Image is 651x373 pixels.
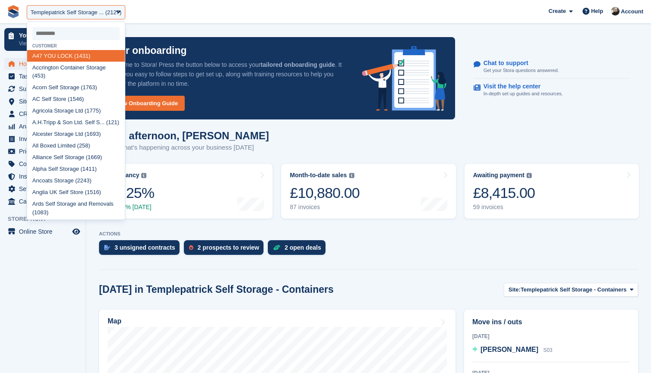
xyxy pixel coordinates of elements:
[472,317,630,327] h2: Move ins / outs
[27,117,125,129] div: A.H.Tripp & Son Ltd. Self S... (121)
[19,170,71,182] span: Insurance
[504,283,638,297] button: Site: Templepatrick Self Storage - Containers
[27,198,125,219] div: Ards Self Storage and Removals (1083)
[290,172,347,179] div: Month-to-date sales
[31,8,121,17] div: Templepatrick Self Storage ... (2127)
[19,95,71,107] span: Sites
[27,94,125,105] div: AC Self Store (1546)
[474,78,630,102] a: Visit the help center In-depth set up guides and resources.
[527,173,532,178] img: icon-info-grey-7440780725fd019a000dd9b08b2336e03edf1995a4989e88bcd33f0948082b44.svg
[19,32,70,38] p: Your onboarding
[19,120,71,132] span: Analytics
[104,245,110,250] img: contract_signature_icon-13c848040528278c33f63329250d36e43548de30e8caae1d1a13099fd9432cc5.svg
[473,184,535,202] div: £8,415.00
[27,105,125,117] div: Agricola Storage Ltd (1775)
[19,70,71,82] span: Tasks
[99,143,269,153] p: Here's what's happening across your business [DATE]
[19,145,71,157] span: Pricing
[19,133,71,145] span: Invoices
[27,82,125,94] div: Acorn Self Storage (1763)
[543,347,552,353] span: S03
[4,145,81,157] a: menu
[465,164,639,219] a: Awaiting payment £8,415.00 59 invoices
[474,55,630,79] a: Chat to support Get your Stora questions answered.
[99,130,269,141] h1: Good afternoon, [PERSON_NAME]
[349,173,354,178] img: icon-info-grey-7440780725fd019a000dd9b08b2336e03edf1995a4989e88bcd33f0948082b44.svg
[198,244,259,251] div: 2 prospects to review
[107,184,154,202] div: 84.25%
[4,226,81,238] a: menu
[472,332,630,340] div: [DATE]
[19,158,71,170] span: Coupons
[19,58,71,70] span: Home
[141,173,146,178] img: icon-info-grey-7440780725fd019a000dd9b08b2336e03edf1995a4989e88bcd33f0948082b44.svg
[273,244,280,251] img: deal-1b604bf984904fb50ccaf53a9ad4b4a5d6e5aea283cecdc64d6e3604feb123c2.svg
[4,70,81,82] a: menu
[484,67,559,74] p: Get your Stora questions answered.
[4,195,81,207] a: menu
[108,317,121,325] h2: Map
[285,244,321,251] div: 2 open deals
[521,285,626,294] span: Templepatrick Self Storage - Containers
[8,215,86,223] span: Storefront
[621,7,643,16] span: Account
[19,226,71,238] span: Online Store
[4,83,81,95] a: menu
[71,226,81,237] a: Preview store
[260,61,335,68] strong: tailored onboarding guide
[484,90,563,97] p: In-depth set up guides and resources.
[268,240,330,259] a: 2 open deals
[115,244,175,251] div: 3 unsigned contracts
[484,60,552,67] p: Chat to support
[27,50,125,62] div: A47 YOU LOCK (1431)
[4,120,81,132] a: menu
[184,240,268,259] a: 2 prospects to review
[108,46,187,56] p: Your onboarding
[473,204,535,211] div: 59 invoices
[7,5,20,18] img: stora-icon-8386f47178a22dfd0bd8f6a31ec36ba5ce8667c1dd55bd0f319d3a0aa187defe.svg
[99,284,334,295] h2: [DATE] in Templepatrick Self Storage - Containers
[27,175,125,187] div: Ancoats Storage (2243)
[290,204,360,211] div: 87 invoices
[19,108,71,120] span: CRM
[27,152,125,163] div: Alliance Self Storage (1669)
[19,40,70,47] p: View next steps
[484,83,556,90] p: Visit the help center
[290,184,360,202] div: £10,880.00
[4,170,81,182] a: menu
[4,108,81,120] a: menu
[4,58,81,70] a: menu
[107,204,154,211] div: 0.64% [DATE]
[99,231,638,237] p: ACTIONS
[108,60,348,88] p: Welcome to Stora! Press the button below to access your . It gives you easy to follow steps to ge...
[4,133,81,145] a: menu
[591,7,603,16] span: Help
[19,83,71,95] span: Subscriptions
[4,28,81,51] a: Your onboarding View next steps
[611,7,620,16] img: Tom Huddleston
[27,187,125,198] div: Anglia UK Self Store (1516)
[108,96,185,111] a: View Onboarding Guide
[4,183,81,195] a: menu
[508,285,521,294] span: Site:
[480,346,538,353] span: [PERSON_NAME]
[549,7,566,16] span: Create
[27,163,125,175] div: Alpha Self Storage (1411)
[27,140,125,152] div: All Boxed Limited (258)
[281,164,456,219] a: Month-to-date sales £10,880.00 87 invoices
[19,195,71,207] span: Capital
[4,158,81,170] a: menu
[27,129,125,140] div: Alcester Storage Ltd (1693)
[473,172,525,179] div: Awaiting payment
[27,62,125,82] div: Accrington Container Storage (453)
[472,345,552,356] a: [PERSON_NAME] S03
[19,183,71,195] span: Settings
[98,164,273,219] a: Occupancy 84.25% 0.64% [DATE]
[362,46,446,111] img: onboarding-info-6c161a55d2c0e0a8cae90662b2fe09162a5109e8cc188191df67fb4f79e88e88.svg
[99,240,184,259] a: 3 unsigned contracts
[189,245,193,250] img: prospect-51fa495bee0391a8d652442698ab0144808aea92771e9ea1ae160a38d050c398.svg
[4,95,81,107] a: menu
[27,44,125,48] div: Customer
